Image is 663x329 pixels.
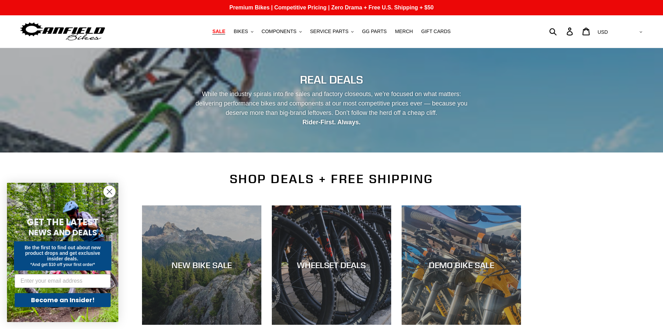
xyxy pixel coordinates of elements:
span: *And get $10 off your first order* [30,262,95,267]
span: GG PARTS [362,29,387,34]
div: WHEELSET DEALS [272,260,391,270]
h2: SHOP DEALS + FREE SHIPPING [142,172,521,186]
strong: Rider-First. Always. [302,119,361,126]
span: GET THE LATEST [27,216,98,228]
button: Become an Insider! [15,293,111,307]
a: GG PARTS [358,27,390,36]
span: Be the first to find out about new product drops and get exclusive insider deals. [25,245,101,261]
img: Canfield Bikes [19,21,106,42]
a: WHEELSET DEALS [272,205,391,325]
button: COMPONENTS [258,27,305,36]
span: SALE [212,29,225,34]
h2: REAL DEALS [142,73,521,86]
span: SERVICE PARTS [310,29,348,34]
span: BIKES [234,29,248,34]
a: SALE [209,27,229,36]
input: Search [553,24,571,39]
div: DEMO BIKE SALE [402,260,521,270]
button: BIKES [230,27,256,36]
span: COMPONENTS [262,29,297,34]
p: While the industry spirals into fire sales and factory closeouts, we’re focused on what matters: ... [189,89,474,127]
button: SERVICE PARTS [307,27,357,36]
a: MERCH [392,27,416,36]
a: NEW BIKE SALE [142,205,261,325]
span: MERCH [395,29,413,34]
a: DEMO BIKE SALE [402,205,521,325]
span: NEWS AND DEALS [29,227,97,238]
input: Enter your email address [15,274,111,288]
a: GIFT CARDS [418,27,454,36]
div: NEW BIKE SALE [142,260,261,270]
span: GIFT CARDS [421,29,451,34]
button: Close dialog [103,186,116,198]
